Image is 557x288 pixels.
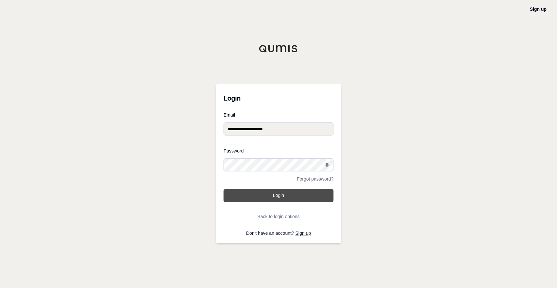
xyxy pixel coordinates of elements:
[224,149,333,153] label: Password
[296,231,311,236] a: Sign up
[224,92,333,105] h3: Login
[224,189,333,202] button: Login
[224,231,333,235] p: Don't have an account?
[259,45,298,53] img: Qumis
[297,177,333,181] a: Forgot password?
[530,7,547,12] a: Sign up
[224,210,333,223] button: Back to login options
[224,113,333,117] label: Email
